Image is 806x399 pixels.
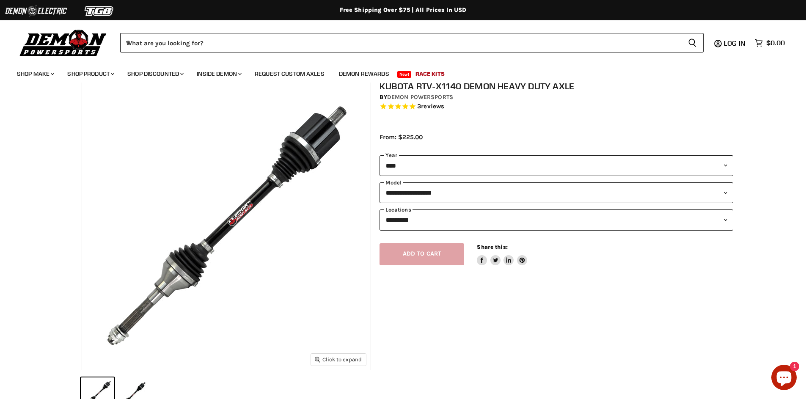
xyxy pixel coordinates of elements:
span: $0.00 [766,39,785,47]
aside: Share this: [477,243,527,266]
span: From: $225.00 [380,133,423,141]
a: Shop Discounted [121,65,189,83]
span: reviews [421,102,444,110]
img: Demon Powersports [17,28,110,58]
span: New! [397,71,412,78]
ul: Main menu [11,62,783,83]
img: TGB Logo 2 [68,3,131,19]
select: modal-name [380,182,733,203]
form: Product [120,33,704,52]
select: year [380,155,733,176]
img: Demon Electric Logo 2 [4,3,68,19]
select: keys [380,209,733,230]
span: Log in [724,39,745,47]
a: Inside Demon [190,65,247,83]
button: Search [681,33,704,52]
img: IMAGE [82,81,371,370]
span: 3 reviews [417,102,444,110]
span: Rated 5.0 out of 5 stars 3 reviews [380,102,733,111]
a: Race Kits [409,65,451,83]
h1: Kubota RTV-X1140 Demon Heavy Duty Axle [380,81,733,91]
div: Free Shipping Over $75 | All Prices In USD [65,6,742,14]
a: $0.00 [751,37,789,49]
input: When autocomplete results are available use up and down arrows to review and enter to select [120,33,681,52]
div: by [380,93,733,102]
button: Click to expand [311,354,366,365]
a: Log in [720,39,751,47]
a: Demon Powersports [387,94,453,101]
a: Shop Product [61,65,119,83]
span: Share this: [477,244,507,250]
a: Shop Make [11,65,59,83]
a: Demon Rewards [333,65,396,83]
span: Click to expand [315,356,362,363]
inbox-online-store-chat: Shopify online store chat [769,365,799,392]
a: Request Custom Axles [248,65,331,83]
